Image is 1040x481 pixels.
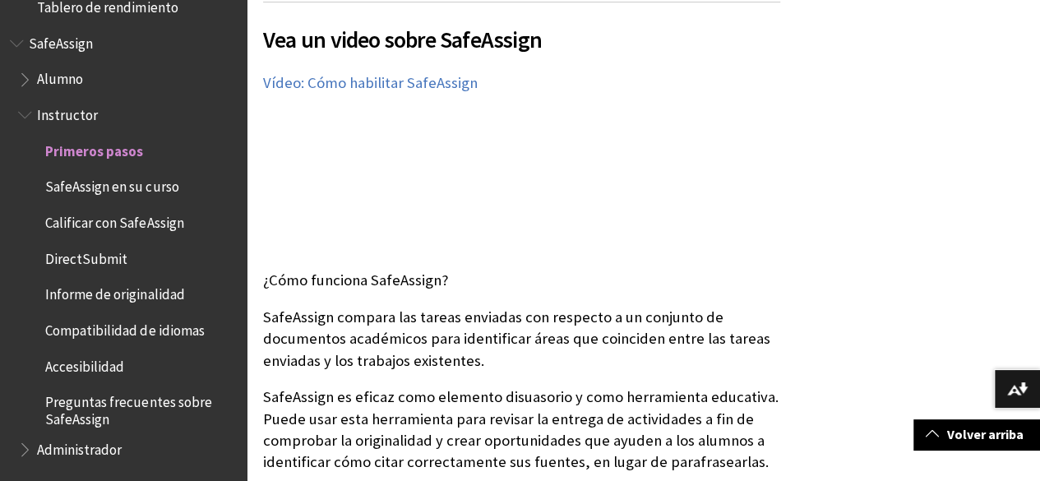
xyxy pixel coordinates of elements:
[45,389,235,428] span: Preguntas frecuentes sobre SafeAssign
[263,270,780,291] p: ¿Cómo funciona SafeAssign?
[45,353,124,375] span: Accesibilidad
[263,386,780,473] p: SafeAssign es eficaz como elemento disuasorio y como herramienta educativa. Puede usar esta herra...
[45,245,127,267] span: DirectSubmit
[29,30,93,52] span: SafeAssign
[45,209,183,231] span: Calificar con SafeAssign
[37,101,98,123] span: Instructor
[263,73,478,93] a: Vídeo: Cómo habilitar SafeAssign
[45,281,184,303] span: Informe de originalidad
[45,173,178,196] span: SafeAssign en su curso
[37,66,83,88] span: Alumno
[913,419,1040,450] a: Volver arriba
[10,30,237,463] nav: Book outline for Blackboard SafeAssign
[263,307,780,372] p: SafeAssign compara las tareas enviadas con respecto a un conjunto de documentos académicos para i...
[45,137,143,160] span: Primeros pasos
[45,317,204,339] span: Compatibilidad de idiomas
[263,2,780,57] h2: Vea un video sobre SafeAssign
[37,436,122,458] span: Administrador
